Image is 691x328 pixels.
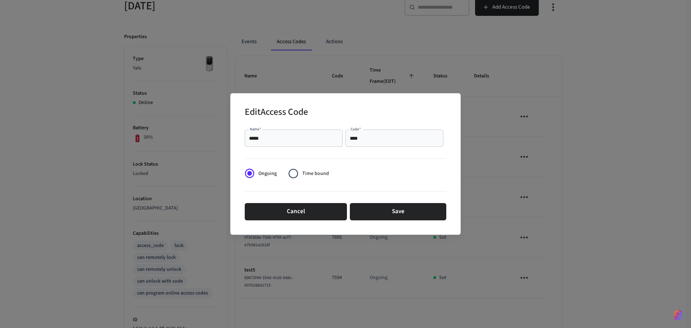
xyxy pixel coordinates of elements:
button: Cancel [245,203,347,220]
span: Ongoing [258,170,277,178]
span: Time bound [302,170,329,178]
button: Save [350,203,446,220]
label: Code [351,126,361,132]
label: Name [250,126,261,132]
img: SeamLogoGradient.69752ec5.svg [674,309,682,321]
h2: Edit Access Code [245,102,308,124]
